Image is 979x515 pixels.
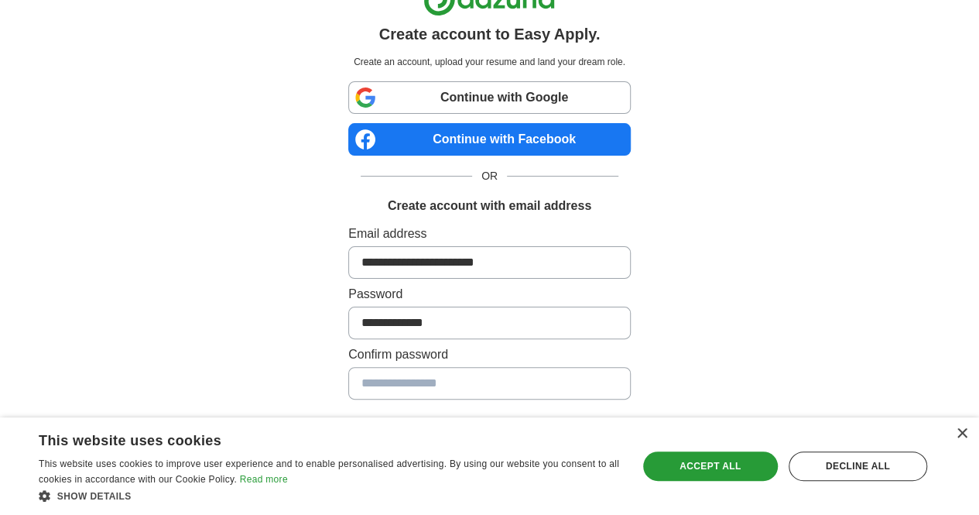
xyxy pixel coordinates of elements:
span: OR [472,168,507,184]
div: Show details [39,488,620,503]
div: Close [956,428,967,440]
h1: Create account with email address [388,197,591,215]
div: Accept all [643,451,778,481]
div: Decline all [789,451,927,481]
label: Password [348,285,631,304]
label: Confirm password [348,345,631,364]
a: Continue with Facebook [348,123,631,156]
label: Email address [348,225,631,243]
a: Continue with Google [348,81,631,114]
a: Read more, opens a new window [240,474,288,485]
div: This website uses cookies [39,427,581,450]
span: Show details [57,491,132,502]
p: Create an account, upload your resume and land your dream role. [351,55,628,69]
span: This website uses cookies to improve user experience and to enable personalised advertising. By u... [39,458,619,485]
h1: Create account to Easy Apply. [379,22,601,46]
